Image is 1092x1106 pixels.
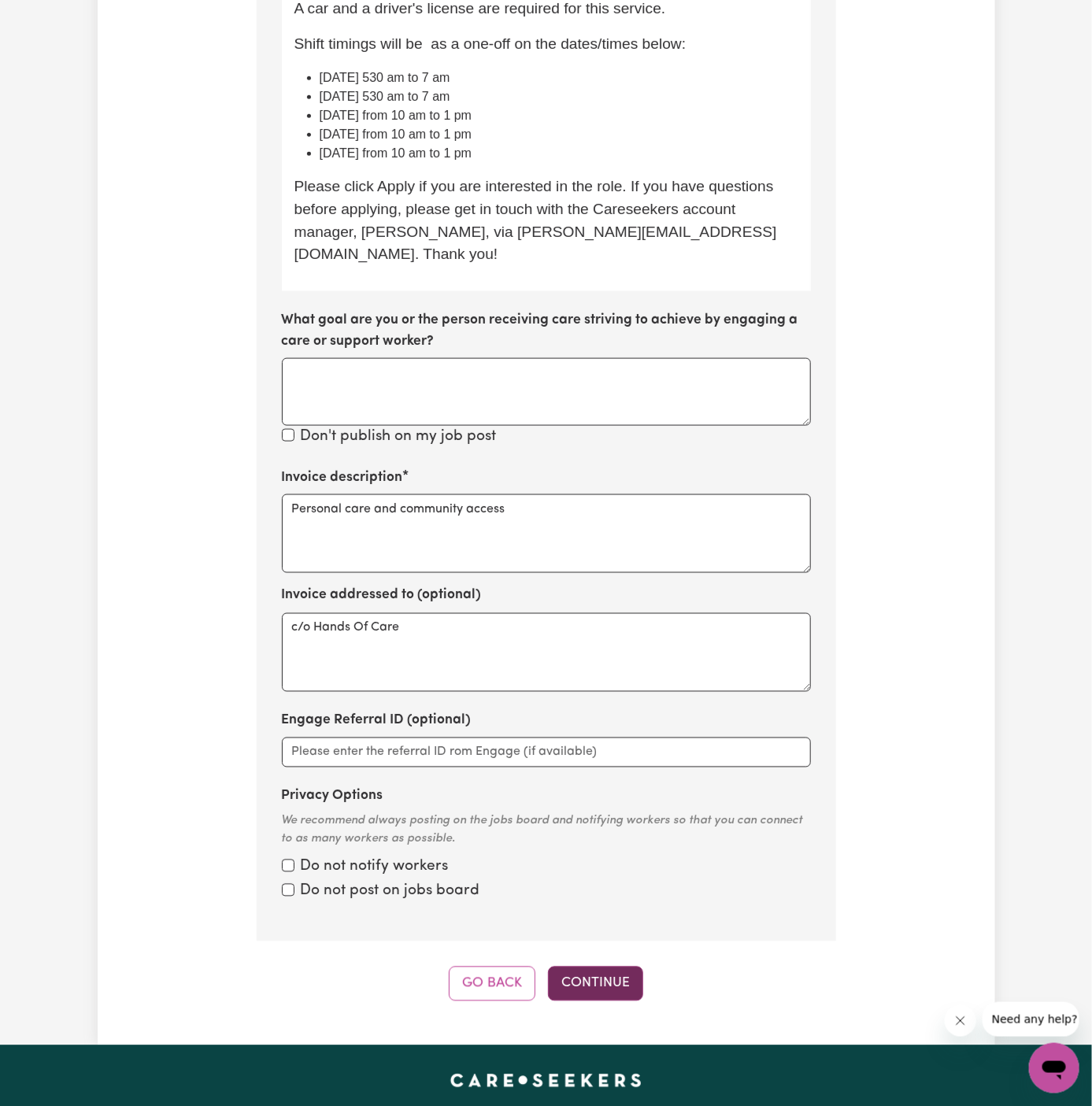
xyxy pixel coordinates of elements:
[282,494,811,573] textarea: Personal care and community access
[282,310,811,352] label: What goal are you or the person receiving care striving to achieve by engaging a care or support ...
[320,109,472,122] span: [DATE] from 10 am to 1 pm
[945,1005,976,1037] iframe: Close message
[282,586,482,606] label: Invoice addressed to (optional)
[282,613,811,692] textarea: c/o Hands Of Care
[282,738,811,768] input: Please enter the referral ID rom Engage (if available)
[294,178,778,262] span: Please click Apply if you are interested in the role. If you have questions before applying, plea...
[282,468,403,488] label: Invoice description
[301,426,497,449] label: Don't publish on my job post
[320,146,472,160] span: [DATE] from 10 am to 1 pm
[450,1074,642,1086] a: Careseekers home page
[320,71,450,84] span: [DATE] 530 am to 7 am
[449,967,535,1001] button: Go Back
[320,128,472,141] span: [DATE] from 10 am to 1 pm
[282,813,811,849] div: We recommend always posting on the jobs board and notifying workers so that you can connect to as...
[548,967,643,1001] button: Continue
[301,856,449,879] label: Do not notify workers
[1029,1043,1079,1093] iframe: Button to launch messaging window
[282,786,383,807] label: Privacy Options
[320,90,450,103] span: [DATE] 530 am to 7 am
[983,1002,1079,1037] iframe: Message from company
[294,35,687,52] span: Shift timings will be as a one-off on the dates/times below:
[282,711,472,731] label: Engage Referral ID (optional)
[301,881,480,904] label: Do not post on jobs board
